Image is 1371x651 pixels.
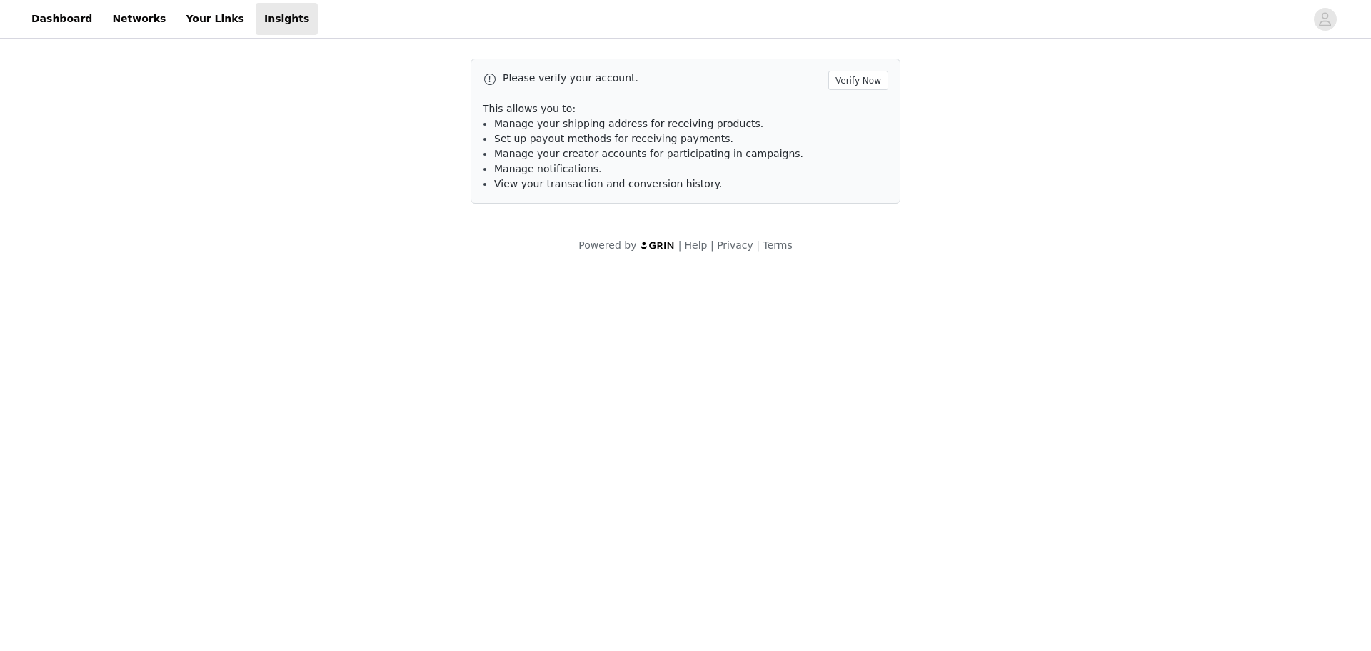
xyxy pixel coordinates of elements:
span: Powered by [578,239,636,251]
p: Please verify your account. [503,71,823,86]
a: Terms [763,239,792,251]
a: Help [685,239,708,251]
a: Networks [104,3,174,35]
p: This allows you to: [483,101,888,116]
a: Insights [256,3,318,35]
span: Set up payout methods for receiving payments. [494,133,733,144]
span: Manage your shipping address for receiving products. [494,118,763,129]
button: Verify Now [828,71,888,90]
span: | [710,239,714,251]
a: Dashboard [23,3,101,35]
div: avatar [1318,8,1332,31]
span: Manage your creator accounts for participating in campaigns. [494,148,803,159]
a: Your Links [177,3,253,35]
img: logo [640,241,676,250]
span: View your transaction and conversion history. [494,178,722,189]
span: Manage notifications. [494,163,602,174]
span: | [678,239,682,251]
span: | [756,239,760,251]
a: Privacy [717,239,753,251]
